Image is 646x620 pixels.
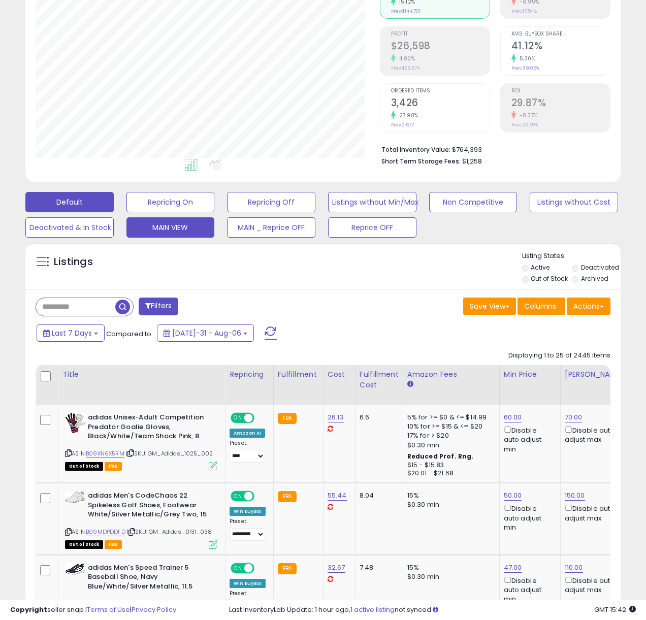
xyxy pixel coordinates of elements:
[522,251,621,261] p: Listing States:
[581,274,608,283] label: Archived
[37,324,105,342] button: Last 7 Days
[232,414,244,422] span: ON
[88,563,211,594] b: adidas Men's Speed Trainer 5 Baseball Shoe, Navy Blue/White/Silver Metallic, 11.5
[407,563,492,572] div: 15%
[381,157,461,166] b: Short Term Storage Fees:
[230,518,266,541] div: Preset:
[328,563,345,573] a: 32.67
[65,491,217,547] div: ASIN:
[391,88,490,94] span: Ordered Items
[172,328,241,338] span: [DATE]-31 - Aug-06
[407,380,413,389] small: Amazon Fees.
[565,412,583,422] a: 70.00
[126,217,215,238] button: MAIN VIEW
[62,369,221,380] div: Title
[87,605,130,614] a: Terms of Use
[253,564,269,572] span: OFF
[328,369,351,380] div: Cost
[229,605,636,615] div: Last InventoryLab Update: 1 hour ago, not synced.
[381,145,450,154] b: Total Inventory Value:
[511,40,610,54] h2: 41.12%
[230,507,266,516] div: Win BuyBox
[391,31,490,37] span: Profit
[407,461,492,470] div: $15 - $15.83
[407,500,492,509] div: $0.30 min
[360,563,395,572] div: 7.48
[65,462,103,471] span: All listings that are currently out of stock and unavailable for purchase on Amazon
[524,301,556,311] span: Columns
[105,540,122,549] span: FBA
[232,564,244,572] span: ON
[504,369,556,380] div: Min Price
[65,540,103,549] span: All listings that are currently out of stock and unavailable for purchase on Amazon
[86,528,125,536] a: B09MDPDDFD
[157,324,254,342] button: [DATE]-31 - Aug-06
[407,572,492,581] div: $0.30 min
[504,563,522,573] a: 47.00
[25,192,114,212] button: Default
[230,579,266,588] div: Win BuyBox
[462,156,482,166] span: $1,258
[391,122,414,128] small: Prev: 2,677
[391,8,421,14] small: Prev: $144,701
[391,65,420,71] small: Prev: $25,374
[407,469,492,478] div: $20.01 - $21.68
[407,369,495,380] div: Amazon Fees
[531,263,550,272] label: Active
[328,412,344,422] a: 26.13
[511,31,610,37] span: Avg. Buybox Share
[65,413,217,469] div: ASIN:
[565,369,625,380] div: [PERSON_NAME]
[391,97,490,111] h2: 3,426
[407,413,492,422] div: 5% for >= $0 & <= $14.99
[278,369,319,380] div: Fulfillment
[230,429,265,438] div: Amazon AI
[127,528,212,536] span: | SKU: GM_Adidas_0131_038
[581,263,619,272] label: Deactivated
[565,575,622,595] div: Disable auto adjust max
[360,413,395,422] div: 6.6
[531,274,568,283] label: Out of Stock
[396,55,415,62] small: 4.82%
[328,192,416,212] button: Listings without Min/Max
[504,425,553,454] div: Disable auto adjust min
[278,563,297,574] small: FBA
[396,112,418,119] small: 27.98%
[511,88,610,94] span: ROI
[463,298,516,315] button: Save View
[88,413,211,444] b: adidas Unisex-Adult Competition Predator Goalie Gloves, Black/White/Team Shock Pink, 8
[407,441,492,450] div: $0.30 min
[253,414,269,422] span: OFF
[88,491,211,522] b: adidas Men's CodeChaos 22 Spikeless Golf Shoes, Footwear White/Silver Metallic/Grey Two, 15
[381,143,603,155] li: $764,393
[230,369,269,380] div: Repricing
[132,605,176,614] a: Privacy Policy
[25,217,114,238] button: Deactivated & In Stock
[328,217,416,238] button: Reprice OFF
[86,449,124,458] a: B09XN6X5RM
[567,298,610,315] button: Actions
[52,328,92,338] span: Last 7 Days
[54,255,93,269] h5: Listings
[516,55,536,62] small: 5.30%
[565,503,622,523] div: Disable auto adjust max
[518,298,565,315] button: Columns
[278,413,297,424] small: FBA
[407,422,492,431] div: 10% for >= $15 & <= $20
[511,122,538,128] small: Prev: 32.60%
[253,492,269,501] span: OFF
[504,503,553,532] div: Disable auto adjust min
[227,192,315,212] button: Repricing Off
[65,413,85,433] img: 411KrYUy--L._SL40_.jpg
[594,605,636,614] span: 2025-08-14 15:42 GMT
[232,492,244,501] span: ON
[565,425,622,444] div: Disable auto adjust max
[530,192,618,212] button: Listings without Cost
[511,97,610,111] h2: 29.87%
[227,217,315,238] button: MAIN _ Reprice OFF
[65,491,85,503] img: 31tiLScMwzL._SL40_.jpg
[565,563,583,573] a: 110.00
[508,351,610,361] div: Displaying 1 to 25 of 2445 items
[360,491,395,500] div: 8.04
[139,298,178,315] button: Filters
